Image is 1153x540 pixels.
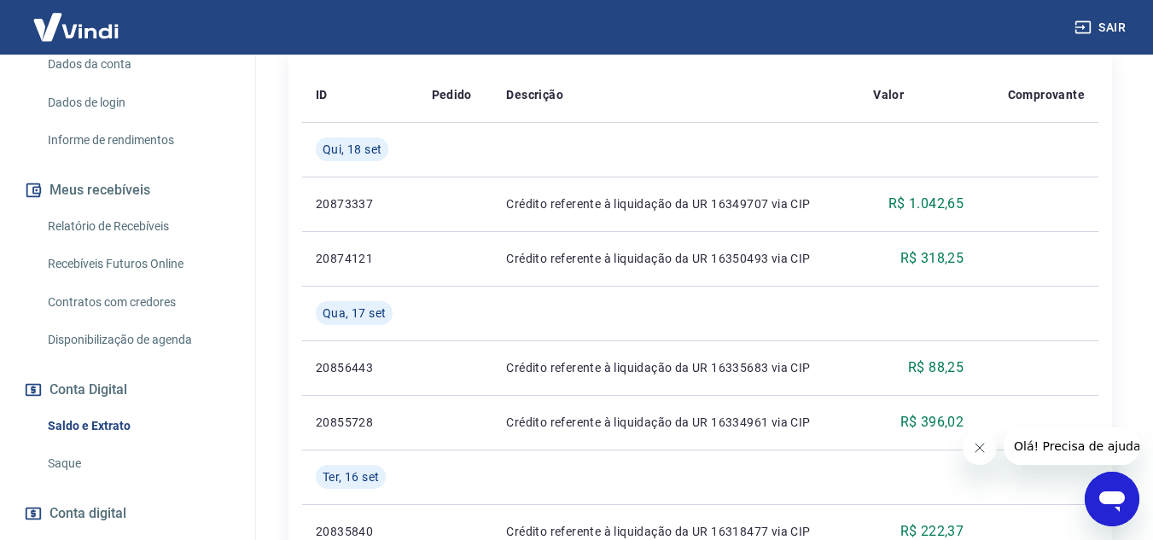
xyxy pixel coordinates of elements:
button: Sair [1071,12,1133,44]
p: Crédito referente à liquidação da UR 16318477 via CIP [506,523,846,540]
p: R$ 88,25 [908,357,964,378]
span: Conta digital [49,502,126,525]
p: Descrição [506,86,563,103]
span: Qui, 18 set [323,141,381,158]
p: Crédito referente à liquidação da UR 16350493 via CIP [506,250,846,267]
p: 20873337 [316,195,405,212]
p: 20835840 [316,523,405,540]
a: Dados da conta [41,47,235,82]
p: Comprovante [1008,86,1085,103]
p: Valor [873,86,904,103]
span: Olá! Precisa de ajuda? [10,12,143,26]
iframe: Mensagem da empresa [1004,427,1139,465]
iframe: Botão para abrir a janela de mensagens [1085,472,1139,526]
p: Crédito referente à liquidação da UR 16334961 via CIP [506,414,846,431]
button: Conta Digital [20,371,235,409]
p: 20855728 [316,414,405,431]
span: Qua, 17 set [323,305,386,322]
a: Recebíveis Futuros Online [41,247,235,282]
p: R$ 318,25 [900,248,964,269]
p: R$ 396,02 [900,412,964,433]
p: Crédito referente à liquidação da UR 16335683 via CIP [506,359,846,376]
a: Saldo e Extrato [41,409,235,444]
iframe: Fechar mensagem [963,431,997,465]
p: ID [316,86,328,103]
p: R$ 1.042,65 [888,194,964,214]
p: Pedido [432,86,472,103]
a: Dados de login [41,85,235,120]
a: Disponibilização de agenda [41,322,235,357]
button: Meus recebíveis [20,171,235,209]
img: Vindi [20,1,131,53]
a: Relatório de Recebíveis [41,209,235,244]
p: 20874121 [316,250,405,267]
a: Saque [41,446,235,481]
a: Conta digital [20,495,235,532]
a: Contratos com credores [41,285,235,320]
p: 20856443 [316,359,405,376]
a: Informe de rendimentos [41,123,235,158]
span: Ter, 16 set [323,468,379,485]
p: Crédito referente à liquidação da UR 16349707 via CIP [506,195,846,212]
